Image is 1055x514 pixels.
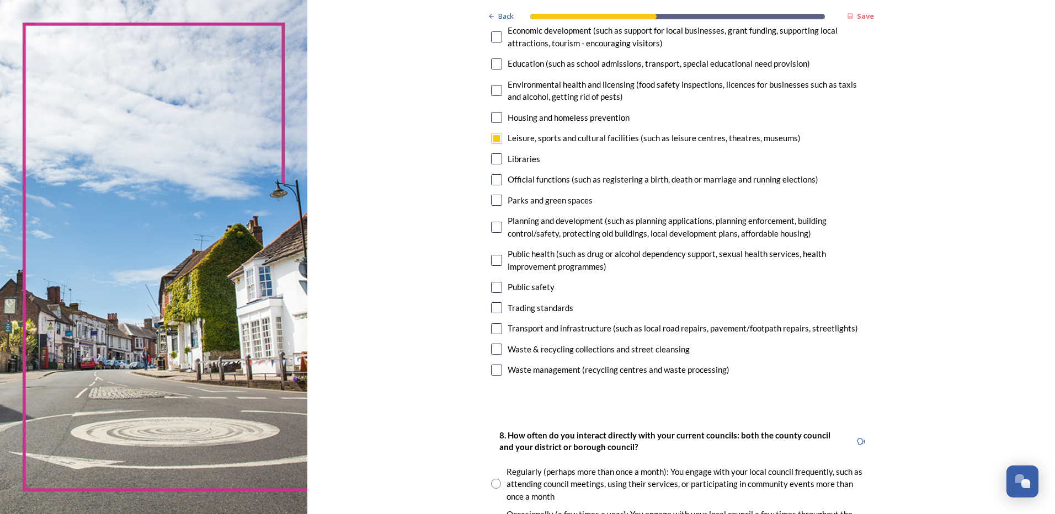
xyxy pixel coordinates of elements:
[508,248,871,272] div: Public health (such as drug or alcohol dependency support, sexual health services, health improve...
[508,173,818,186] div: Official functions (such as registering a birth, death or marriage and running elections)
[508,281,555,293] div: Public safety
[857,11,874,21] strong: Save
[508,302,573,314] div: Trading standards
[1006,465,1038,497] button: Open Chat
[508,215,871,239] div: Planning and development (such as planning applications, planning enforcement, building control/s...
[498,11,514,22] span: Back
[508,132,801,144] div: Leisure, sports and cultural facilities (such as leisure centres, theatres, museums)
[508,111,630,124] div: Housing and homeless prevention
[507,465,871,503] div: Regularly (perhaps more than once a month): You engage with your local council frequently, such a...
[508,343,690,356] div: Waste & recycling collections and street cleansing
[508,24,871,49] div: Economic development (such as support for local businesses, grant funding, supporting local attra...
[508,322,858,335] div: Transport and infrastructure (such as local road repairs, pavement/footpath repairs, streetlights)
[508,363,729,376] div: Waste management (recycling centres and waste processing)
[508,153,540,165] div: Libraries
[508,78,871,103] div: Environmental health and licensing (food safety inspections, licences for businesses such as taxi...
[508,194,593,207] div: Parks and green spaces
[508,57,810,70] div: Education (such as school admissions, transport, special educational need provision)
[499,430,832,452] strong: 8. How often do you interact directly with your current councils: both the county council and you...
